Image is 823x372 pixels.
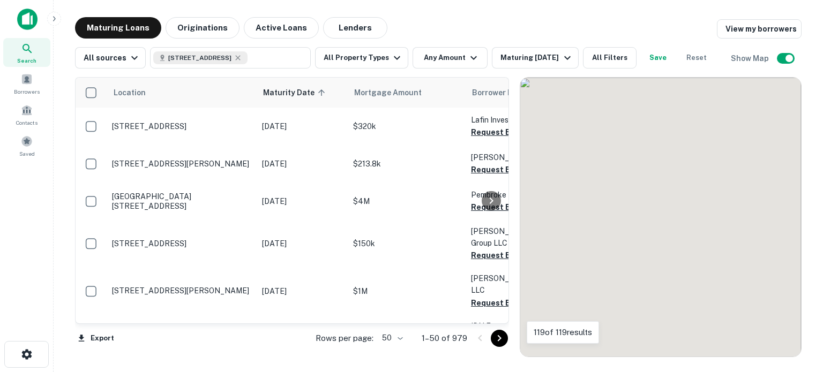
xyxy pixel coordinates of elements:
[471,126,558,139] button: Request Borrower Info
[534,326,592,339] p: 119 of 119 results
[471,272,578,296] p: [PERSON_NAME] Property LLC
[84,51,141,64] div: All sources
[471,249,558,262] button: Request Borrower Info
[262,120,342,132] p: [DATE]
[731,52,770,64] h6: Show Map
[471,225,578,249] p: [PERSON_NAME] Building Group LLC
[471,320,578,332] p: IDN Enterprises LLC
[3,131,50,160] a: Saved
[471,189,578,201] p: Pembroke K2 LLC
[262,285,342,297] p: [DATE]
[107,78,257,108] th: Location
[112,192,251,211] p: [GEOGRAPHIC_DATA][STREET_ADDRESS]
[717,19,802,39] a: View my borrowers
[19,149,35,158] span: Saved
[500,51,573,64] div: Maturing [DATE]
[16,118,38,127] span: Contacts
[315,47,408,69] button: All Property Types
[3,38,50,67] a: Search
[168,53,231,63] span: [STREET_ADDRESS]
[262,195,342,207] p: [DATE]
[471,163,558,176] button: Request Borrower Info
[471,114,578,126] p: Lafin Investments 412 LLC
[112,239,251,248] p: [STREET_ADDRESS]
[466,78,583,108] th: Borrower Name
[75,330,117,346] button: Export
[244,17,319,39] button: Active Loans
[471,151,578,163] p: [PERSON_NAME]
[353,158,460,170] p: $213.8k
[583,47,637,69] button: All Filters
[471,297,558,309] button: Request Borrower Info
[354,86,436,99] span: Mortgage Amount
[353,120,460,132] p: $320k
[378,330,405,346] div: 50
[679,47,714,69] button: Reset
[472,86,528,99] span: Borrower Name
[353,195,460,207] p: $4M
[641,47,675,69] button: Save your search to get updates of matches that match your search criteria.
[422,332,467,345] p: 1–50 of 979
[112,159,251,169] p: [STREET_ADDRESS][PERSON_NAME]
[471,201,558,214] button: Request Borrower Info
[17,9,38,30] img: capitalize-icon.png
[166,17,240,39] button: Originations
[520,78,801,356] div: 0 0
[769,286,823,338] iframe: Chat Widget
[353,285,460,297] p: $1M
[112,122,251,131] p: [STREET_ADDRESS]
[353,238,460,249] p: $150k
[492,47,578,69] button: Maturing [DATE]
[3,100,50,129] a: Contacts
[3,69,50,98] a: Borrowers
[75,17,161,39] button: Maturing Loans
[262,158,342,170] p: [DATE]
[316,332,373,345] p: Rows per page:
[113,86,146,99] span: Location
[323,17,387,39] button: Lenders
[257,78,348,108] th: Maturity Date
[413,47,488,69] button: Any Amount
[75,47,146,69] button: All sources
[17,56,36,65] span: Search
[14,87,40,96] span: Borrowers
[262,238,342,249] p: [DATE]
[491,330,508,347] button: Go to next page
[348,78,466,108] th: Mortgage Amount
[263,86,328,99] span: Maturity Date
[112,286,251,295] p: [STREET_ADDRESS][PERSON_NAME]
